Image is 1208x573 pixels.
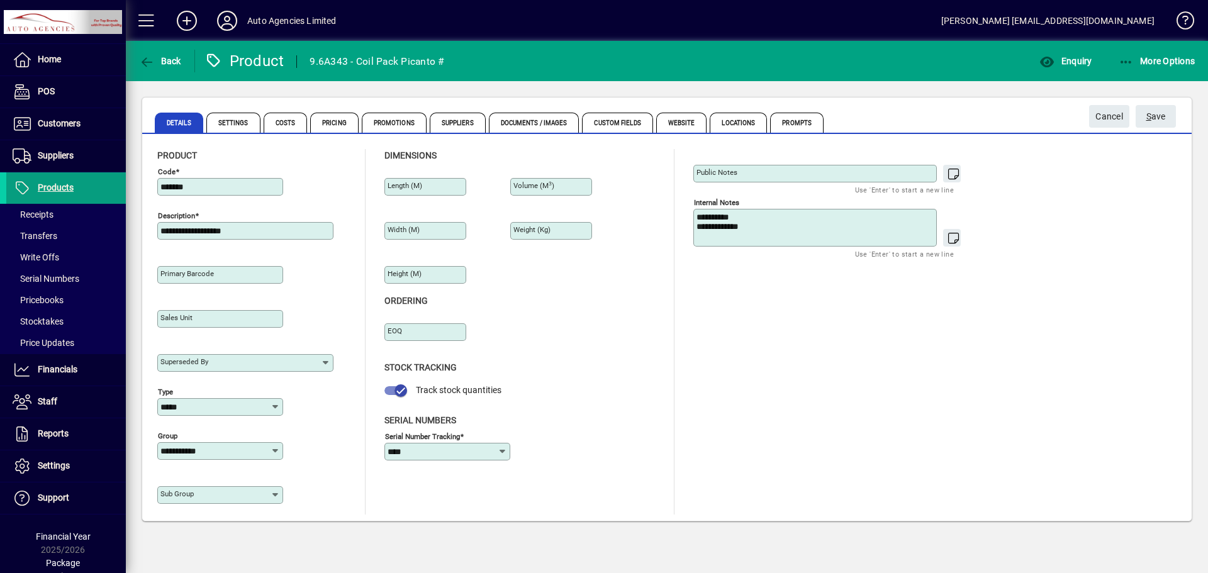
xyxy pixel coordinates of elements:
button: Enquiry [1036,50,1095,72]
span: Prompts [770,113,824,133]
span: Stock Tracking [384,362,457,372]
mat-label: EOQ [388,326,402,335]
span: Staff [38,396,57,406]
mat-label: Width (m) [388,225,420,234]
div: 9.6A343 - Coil Pack Picanto # [310,52,444,72]
a: Financials [6,354,126,386]
a: Settings [6,450,126,482]
mat-label: Superseded by [160,357,208,366]
span: POS [38,86,55,96]
span: Product [157,150,197,160]
span: Documents / Images [489,113,579,133]
mat-hint: Use 'Enter' to start a new line [855,247,954,261]
mat-label: Group [158,431,177,440]
span: Financial Year [36,531,91,542]
span: Settings [38,460,70,470]
span: Suppliers [38,150,74,160]
a: Price Updates [6,332,126,353]
app-page-header-button: Back [126,50,195,72]
span: Enquiry [1039,56,1092,66]
a: Suppliers [6,140,126,172]
span: Financials [38,364,77,374]
mat-label: Volume (m ) [513,181,554,190]
span: Costs [264,113,308,133]
span: Transfers [13,231,57,241]
span: More Options [1119,56,1195,66]
a: Reports [6,418,126,450]
mat-label: Public Notes [696,168,737,177]
a: Support [6,482,126,514]
button: More Options [1116,50,1199,72]
button: Add [167,9,207,32]
span: Suppliers [430,113,486,133]
span: Package [46,558,80,568]
span: Customers [38,118,81,128]
mat-label: Weight (Kg) [513,225,551,234]
a: Customers [6,108,126,140]
span: Receipts [13,209,53,220]
mat-label: Internal Notes [694,198,739,207]
a: Write Offs [6,247,126,268]
a: Stocktakes [6,311,126,332]
span: Ordering [384,296,428,306]
span: Serial Numbers [384,415,456,425]
a: Serial Numbers [6,268,126,289]
span: Price Updates [13,338,74,348]
mat-hint: Use 'Enter' to start a new line [855,182,954,197]
span: Write Offs [13,252,59,262]
span: Products [38,182,74,192]
span: Stocktakes [13,316,64,326]
span: ave [1146,106,1166,127]
span: Pricebooks [13,295,64,305]
span: Serial Numbers [13,274,79,284]
span: Locations [710,113,767,133]
span: Support [38,492,69,503]
mat-label: Height (m) [388,269,422,278]
div: [PERSON_NAME] [EMAIL_ADDRESS][DOMAIN_NAME] [941,11,1155,31]
a: Transfers [6,225,126,247]
div: Product [204,51,284,71]
span: Settings [206,113,260,133]
button: Cancel [1089,105,1129,128]
a: Pricebooks [6,289,126,311]
span: Details [155,113,203,133]
mat-label: Length (m) [388,181,422,190]
span: Home [38,54,61,64]
a: Receipts [6,204,126,225]
sup: 3 [549,181,552,187]
mat-label: Code [158,167,176,176]
div: Auto Agencies Limited [247,11,337,31]
span: Website [656,113,707,133]
mat-label: Type [158,387,173,396]
mat-label: Description [158,211,195,220]
mat-label: Sub group [160,489,194,498]
span: Dimensions [384,150,437,160]
span: Track stock quantities [416,385,501,395]
mat-label: Sales unit [160,313,193,322]
mat-label: Serial Number tracking [385,431,460,440]
a: POS [6,76,126,108]
span: Custom Fields [582,113,652,133]
span: Cancel [1095,106,1123,127]
span: S [1146,111,1151,121]
span: Promotions [362,113,427,133]
a: Knowledge Base [1167,3,1192,43]
span: Pricing [310,113,359,133]
span: Reports [38,428,69,438]
mat-label: Primary barcode [160,269,214,278]
button: Back [136,50,184,72]
a: Home [6,44,126,75]
button: Save [1136,105,1176,128]
a: Staff [6,386,126,418]
span: Back [139,56,181,66]
button: Profile [207,9,247,32]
